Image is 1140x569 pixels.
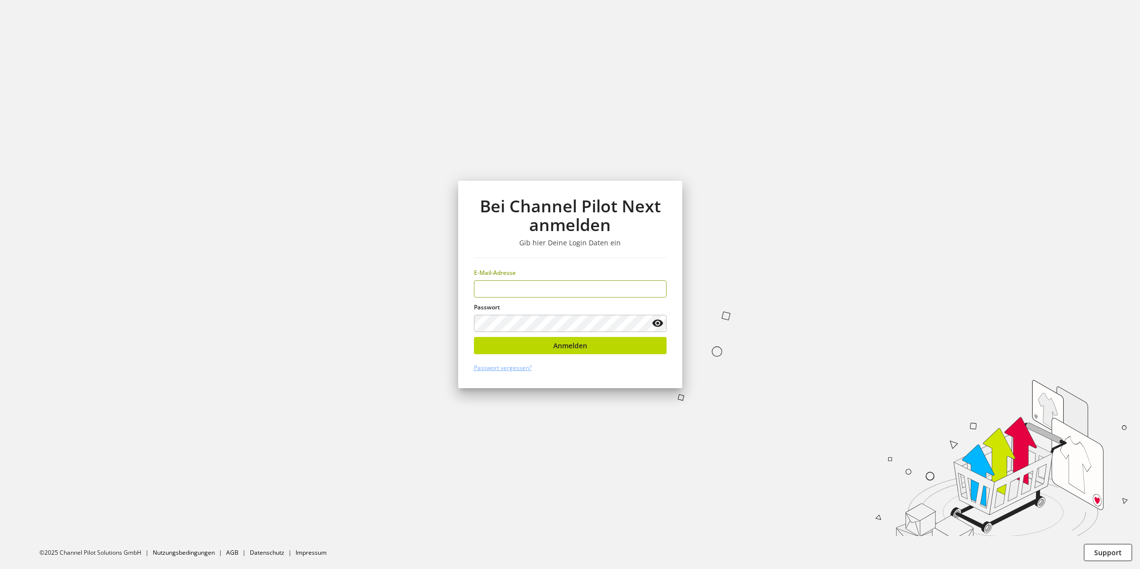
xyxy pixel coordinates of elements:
a: Datenschutz [250,548,284,557]
h1: Bei Channel Pilot Next anmelden [474,197,667,234]
span: Passwort [474,303,500,311]
li: ©2025 Channel Pilot Solutions GmbH [39,548,153,557]
a: Impressum [296,548,327,557]
span: Anmelden [553,340,587,351]
span: E-Mail-Adresse [474,268,516,277]
a: Nutzungsbedingungen [153,548,215,557]
a: Passwort vergessen? [474,364,532,372]
button: Anmelden [474,337,667,354]
span: Support [1094,547,1122,558]
h3: Gib hier Deine Login Daten ein [474,238,667,247]
button: Support [1084,544,1132,561]
a: AGB [226,548,238,557]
